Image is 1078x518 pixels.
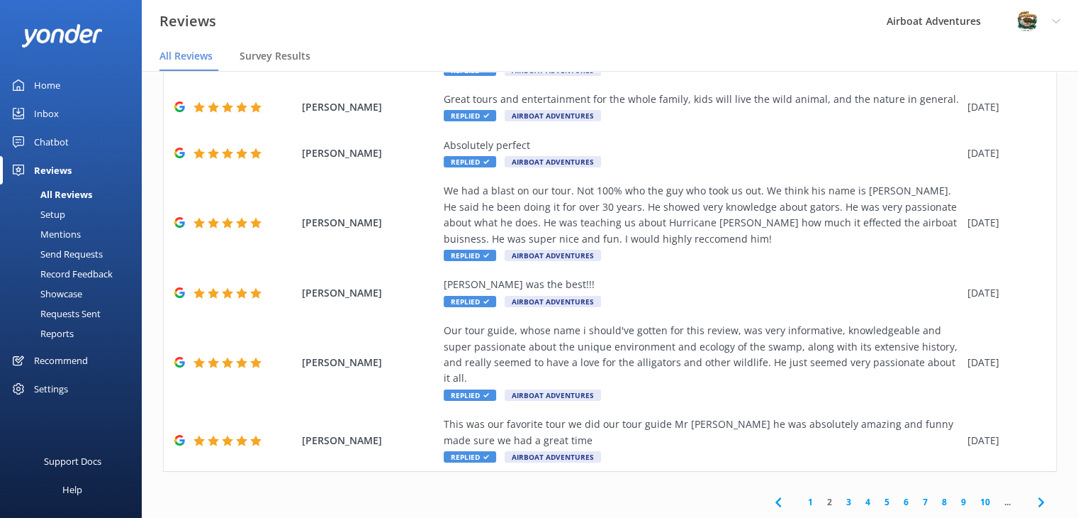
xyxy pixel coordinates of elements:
img: yonder-white-logo.png [21,24,103,48]
div: Settings [34,375,68,403]
a: Showcase [9,284,142,304]
div: Absolutely perfect [444,138,960,153]
a: 1 [801,495,820,509]
a: 2 [820,495,839,509]
div: Recommend [34,346,88,375]
a: Mentions [9,224,142,244]
div: [DATE] [967,285,1038,301]
div: Reviews [34,156,72,184]
div: [DATE] [967,433,1038,448]
div: Great tours and entertainment for the whole family, kids will live the wild animal, and the natur... [444,92,960,107]
div: Help [62,475,82,504]
a: 5 [877,495,897,509]
span: All Reviews [159,49,213,63]
span: Replied [444,110,496,121]
a: All Reviews [9,184,142,204]
span: [PERSON_NAME] [302,285,437,301]
a: 6 [897,495,916,509]
a: 7 [916,495,935,509]
span: ... [997,495,1018,509]
span: [PERSON_NAME] [302,99,437,115]
div: Record Feedback [9,264,113,284]
span: Replied [444,451,496,463]
div: [DATE] [967,99,1038,115]
a: Record Feedback [9,264,142,284]
a: 4 [858,495,877,509]
div: Support Docs [44,447,101,475]
span: Airboat Adventures [505,250,601,261]
div: Chatbot [34,128,69,156]
div: This was our favorite tour we did our tour guide Mr [PERSON_NAME] he was absolutely amazing and f... [444,417,960,448]
div: [PERSON_NAME] was the best!!! [444,277,960,292]
img: 271-1670286363.jpg [1016,11,1038,32]
span: Survey Results [240,49,310,63]
span: [PERSON_NAME] [302,433,437,448]
div: Reports [9,324,74,343]
span: [PERSON_NAME] [302,145,437,161]
span: Airboat Adventures [505,451,601,463]
a: 3 [839,495,858,509]
span: Replied [444,390,496,401]
div: We had a blast on our tour. Not 100% who the guy who took us out. We think his name is [PERSON_NA... [444,183,960,247]
div: [DATE] [967,215,1038,231]
span: Replied [444,296,496,307]
a: Send Requests [9,244,142,264]
span: Airboat Adventures [505,296,601,307]
div: Our tour guide, whose name i should've gotten for this review, was very informative, knowledgeabl... [444,323,960,387]
div: Requests Sent [9,304,101,324]
h3: Reviews [159,10,216,33]
span: [PERSON_NAME] [302,355,437,370]
span: Airboat Adventures [505,390,601,401]
a: 9 [954,495,973,509]
a: Reports [9,324,142,343]
div: Setup [9,204,65,224]
a: 8 [935,495,954,509]
div: Mentions [9,224,81,244]
span: Airboat Adventures [505,110,601,121]
div: [DATE] [967,355,1038,370]
div: Showcase [9,284,82,304]
div: All Reviews [9,184,92,204]
span: Replied [444,250,496,261]
span: [PERSON_NAME] [302,215,437,231]
div: Send Requests [9,244,103,264]
span: Airboat Adventures [505,156,601,167]
a: Setup [9,204,142,224]
div: [DATE] [967,145,1038,161]
a: 10 [973,495,997,509]
span: Replied [444,156,496,167]
div: Home [34,71,60,99]
div: Inbox [34,99,59,128]
a: Requests Sent [9,304,142,324]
